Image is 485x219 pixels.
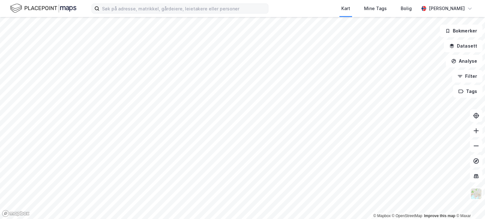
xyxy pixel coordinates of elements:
iframe: Chat Widget [453,189,485,219]
button: Datasett [444,40,482,52]
button: Tags [453,85,482,98]
button: Filter [452,70,482,83]
a: OpenStreetMap [392,214,422,218]
div: Mine Tags [364,5,387,12]
img: Z [470,188,482,200]
button: Bokmerker [440,25,482,37]
a: Mapbox homepage [2,210,30,217]
div: Bolig [401,5,412,12]
a: Mapbox [373,214,391,218]
img: logo.f888ab2527a4732fd821a326f86c7f29.svg [10,3,76,14]
button: Analyse [446,55,482,67]
div: Kart [341,5,350,12]
div: [PERSON_NAME] [429,5,465,12]
a: Improve this map [424,214,455,218]
div: Kontrollprogram for chat [453,189,485,219]
input: Søk på adresse, matrikkel, gårdeiere, leietakere eller personer [99,4,268,13]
